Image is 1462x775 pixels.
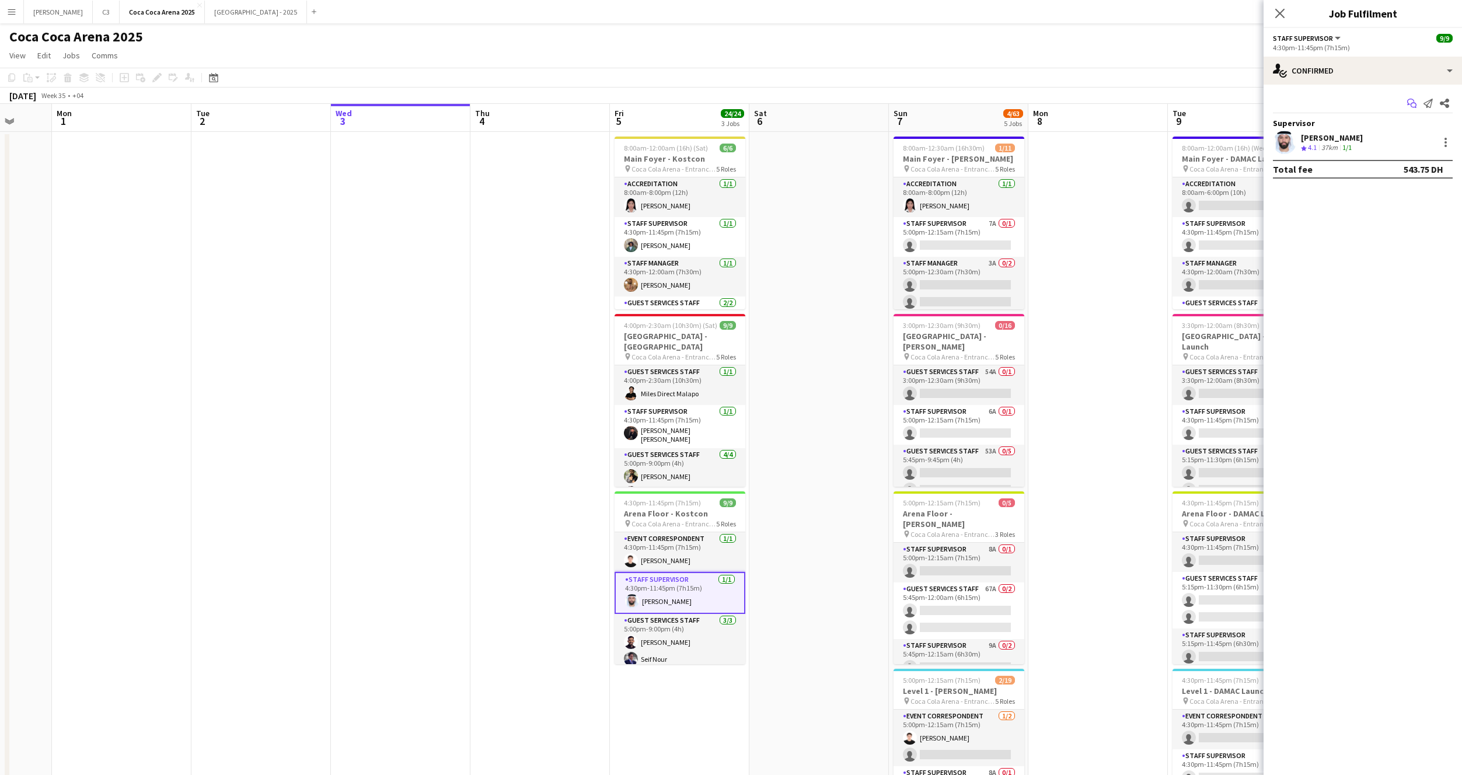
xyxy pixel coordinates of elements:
span: 3 Roles [995,530,1015,539]
span: Coca Cola Arena - Entrance F [910,697,995,706]
app-job-card: 8:00am-12:00am (16h) (Wed)0/11Main Foyer - DAMAC Launch Coca Cola Arena - Entrance F4 RolesAccred... [1173,137,1303,309]
span: Coca Cola Arena - Entrance F [910,165,995,173]
div: 3:00pm-12:30am (9h30m) (Mon)0/16[GEOGRAPHIC_DATA] - [PERSON_NAME] Coca Cola Arena - Entrance F5 R... [894,314,1024,487]
app-job-card: 8:00am-12:30am (16h30m) (Mon)1/11Main Foyer - [PERSON_NAME] Coca Cola Arena - Entrance F5 RolesAc... [894,137,1024,309]
app-card-role: Accreditation1/18:00am-8:00pm (12h)[PERSON_NAME] [615,177,745,217]
app-job-card: 3:30pm-12:00am (8h30m) (Wed)0/6[GEOGRAPHIC_DATA] - DAMAC Launch Coca Cola Arena - Entrance F3 Rol... [1173,314,1303,487]
span: Wed [336,108,352,118]
a: Comms [87,48,123,63]
div: 8:00am-12:00am (16h) (Sat)6/6Main Foyer - Kostcon Coca Cola Arena - Entrance F5 RolesAccreditatio... [615,137,745,309]
div: 543.75 DH [1404,163,1443,175]
a: View [5,48,30,63]
app-card-role: Staff Supervisor6A0/25:15pm-11:45pm (6h30m) [1173,629,1303,685]
span: Coca Cola Arena - Entrance F [631,352,716,361]
span: 9 [1171,114,1186,128]
div: +04 [72,91,83,100]
span: 3:30pm-12:00am (8h30m) (Wed) [1182,321,1278,330]
span: Coca Cola Arena - Entrance F [1189,519,1274,528]
app-card-role: Guest Services Staff54A0/13:00pm-12:30am (9h30m) [894,365,1024,405]
app-card-role: Staff Supervisor8A0/15:00pm-12:15am (7h15m) [894,543,1024,582]
span: 5 Roles [716,352,736,361]
h3: Main Foyer - DAMAC Launch [1173,153,1303,164]
span: 6/6 [720,144,736,152]
app-card-role: Staff Supervisor5A0/14:30pm-11:45pm (7h15m) [1173,532,1303,572]
span: 7 [892,114,908,128]
span: 3 [334,114,352,128]
span: 24/24 [721,109,744,118]
button: Staff Supervisor [1273,34,1342,43]
span: 3:00pm-12:30am (9h30m) (Mon) [903,321,995,330]
app-job-card: 4:30pm-11:45pm (7h15m)9/9Arena Floor - Kostcon Coca Cola Arena - Entrance F5 RolesEvent Correspon... [615,491,745,664]
app-card-role: Guest Services Staff60A0/85:15pm-11:30pm (6h15m) [1173,296,1303,455]
span: 5 Roles [716,519,736,528]
app-card-role: Guest Services Staff55A0/45:15pm-11:30pm (6h15m) [1173,445,1303,535]
button: Coca Coca Arena 2025 [120,1,205,23]
h3: Level 1 - [PERSON_NAME] [894,686,1024,696]
app-card-role: Staff Supervisor1/14:30pm-11:45pm (7h15m)[PERSON_NAME] [PERSON_NAME] [615,405,745,448]
span: Coca Cola Arena - Entrance F [910,530,995,539]
h1: Coca Coca Arena 2025 [9,28,143,46]
div: 5 Jobs [1004,119,1023,128]
span: 8 [1031,114,1048,128]
span: 5 [613,114,624,128]
span: 0/5 [999,498,1015,507]
span: 4:00pm-2:30am (10h30m) (Sat) [624,321,717,330]
span: 5 Roles [995,697,1015,706]
app-card-role: Staff Supervisor1/14:30pm-11:45pm (7h15m)[PERSON_NAME] [615,572,745,614]
app-job-card: 4:00pm-2:30am (10h30m) (Sat)9/9[GEOGRAPHIC_DATA] - [GEOGRAPHIC_DATA] Coca Cola Arena - Entrance F... [615,314,745,487]
app-card-role: Staff Manager1A0/14:30pm-12:00am (7h30m) [1173,257,1303,296]
span: 5:00pm-12:15am (7h15m) (Mon) [903,498,999,507]
span: 2/19 [995,676,1015,685]
span: 5:00pm-12:15am (7h15m) (Mon) [903,676,995,685]
button: [GEOGRAPHIC_DATA] - 2025 [205,1,307,23]
span: Mon [1033,108,1048,118]
div: Total fee [1273,163,1313,175]
span: Coca Cola Arena - Entrance F [1189,352,1274,361]
button: [PERSON_NAME] [24,1,93,23]
div: Supervisor [1264,118,1462,128]
button: C3 [93,1,120,23]
app-card-role: Guest Services Staff67A0/25:45pm-12:00am (6h15m) [894,582,1024,639]
span: Coca Cola Arena - Entrance F [631,165,716,173]
app-card-role: Staff Supervisor8A0/14:30pm-11:45pm (7h15m) [1173,217,1303,257]
span: 5 Roles [995,352,1015,361]
app-card-role: Staff Manager1/14:30pm-12:00am (7h30m)[PERSON_NAME] [615,257,745,296]
app-card-role: Staff Supervisor9A0/25:45pm-12:15am (6h30m) [894,639,1024,696]
span: 6 [752,114,767,128]
span: 5 Roles [995,165,1015,173]
span: 4/63 [1003,109,1023,118]
app-card-role: Staff Supervisor7A0/15:00pm-12:15am (7h15m) [894,217,1024,257]
span: 0/16 [995,321,1015,330]
span: Coca Cola Arena - Entrance F [1189,165,1274,173]
span: Sun [894,108,908,118]
div: [PERSON_NAME] [1301,132,1363,143]
app-card-role: Accreditation1/18:00am-8:00pm (12h)[PERSON_NAME] [894,177,1024,217]
span: Coca Cola Arena - Entrance F [631,519,716,528]
div: 4:30pm-11:45pm (7h15m)0/5Arena Floor - DAMAC Launch Coca Cola Arena - Entrance F3 RolesStaff Supe... [1173,491,1303,664]
span: Coca Cola Arena - Entrance F [1189,697,1274,706]
div: [DATE] [9,90,36,102]
h3: Level 1 - DAMAC Launch [1173,686,1303,696]
app-job-card: 5:00pm-12:15am (7h15m) (Mon)0/5Arena Floor - [PERSON_NAME] Coca Cola Arena - Entrance F3 RolesSta... [894,491,1024,664]
span: Tue [1173,108,1186,118]
app-card-role: Event Correspondent0/14:30pm-11:45pm (7h15m) [1173,710,1303,749]
h3: Main Foyer - [PERSON_NAME] [894,153,1024,164]
span: Sat [754,108,767,118]
span: Staff Supervisor [1273,34,1333,43]
app-skills-label: 1/1 [1342,143,1352,152]
app-card-role: Guest Services Staff3/35:00pm-9:00pm (4h)[PERSON_NAME]Seif Nour [615,614,745,687]
span: 9/9 [720,498,736,507]
span: Jobs [62,50,80,61]
span: 1/11 [995,144,1015,152]
span: Comms [92,50,118,61]
span: Tue [196,108,210,118]
app-card-role: Staff Supervisor6A0/15:00pm-12:15am (7h15m) [894,405,1024,445]
h3: [GEOGRAPHIC_DATA] - DAMAC Launch [1173,331,1303,352]
span: Mon [57,108,72,118]
h3: Main Foyer - Kostcon [615,153,745,164]
span: Week 35 [39,91,68,100]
